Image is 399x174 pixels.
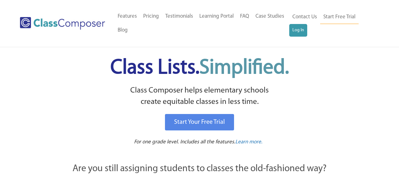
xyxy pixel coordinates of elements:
[20,17,105,30] img: Class Composer
[134,139,235,145] span: For one grade level. Includes all the features.
[252,9,287,23] a: Case Studies
[38,85,361,108] p: Class Composer helps elementary schools create equitable classes in less time.
[140,9,162,23] a: Pricing
[165,114,234,130] a: Start Your Free Trial
[114,9,289,37] nav: Header Menu
[174,119,225,125] span: Start Your Free Trial
[114,23,131,37] a: Blog
[114,9,140,23] a: Features
[235,139,262,145] span: Learn more.
[289,10,320,24] a: Contact Us
[110,58,289,78] span: Class Lists.
[196,9,237,23] a: Learning Portal
[237,9,252,23] a: FAQ
[289,10,374,37] nav: Header Menu
[162,9,196,23] a: Testimonials
[199,58,289,78] span: Simplified.
[320,10,359,24] a: Start Free Trial
[289,24,307,37] a: Log In
[235,138,262,146] a: Learn more.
